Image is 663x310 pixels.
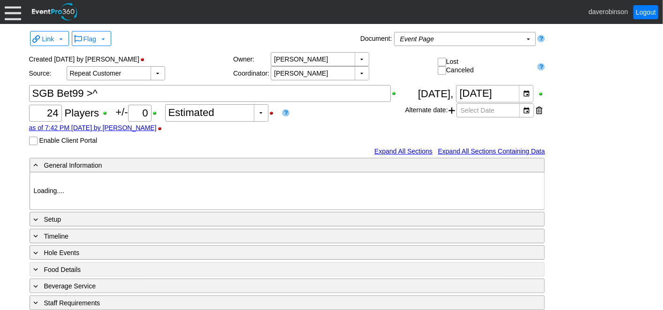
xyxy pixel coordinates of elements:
[139,56,150,63] div: Hide Status Bar when printing; click to show Status Bar when printing.
[438,147,545,155] a: Expand All Sections Containing Data
[374,147,433,155] a: Expand All Sections
[65,107,99,119] span: Players
[74,33,107,44] span: Flag
[588,8,628,15] span: daverobinson
[233,55,271,63] div: Owner:
[233,70,271,77] div: Coordinator:
[44,232,69,240] span: Timeline
[34,186,541,196] p: Loading....
[30,1,79,23] img: EventPro360
[391,90,402,97] div: Show Event Title when printing; click to hide Event Title when printing.
[32,264,504,275] div: Food Details
[268,110,279,116] div: Hide Guest Count Status when printing; click to show Guest Count Status when printing.
[115,106,165,118] span: +/-
[633,5,658,19] a: Logout
[536,103,543,117] div: Remove this date
[459,104,496,117] span: Select Date
[32,247,504,258] div: Hole Events
[29,70,67,77] div: Source:
[32,231,504,241] div: Timeline
[32,297,504,308] div: Staff Requirements
[405,102,545,118] div: Alternate date:
[44,282,96,290] span: Beverage Service
[29,52,234,66] div: Created [DATE] by [PERSON_NAME]
[400,35,434,43] i: Event Page
[438,58,533,75] div: Lost Canceled
[44,216,61,223] span: Setup
[538,91,545,97] div: Show Event Date when printing; click to hide Event Date when printing.
[152,110,162,116] div: Show Plus/Minus Count when printing; click to hide Plus/Minus Count when printing.
[29,124,157,132] a: as of 7:42 PM [DATE] by [PERSON_NAME]
[42,35,54,43] span: Link
[102,110,113,116] div: Show Guest Count when printing; click to hide Guest Count when printing.
[5,4,21,20] div: Menu: Click or 'Crtl+M' to toggle menu open/close
[358,32,394,48] div: Document:
[418,88,453,100] span: [DATE],
[44,249,79,256] span: Hole Events
[44,266,81,273] span: Food Details
[32,214,504,225] div: Setup
[157,125,168,132] div: Hide Guest Count Stamp when printing; click to show Guest Count Stamp when printing.
[32,280,504,291] div: Beverage Service
[32,33,65,44] span: Link
[44,162,102,169] span: General Information
[32,160,504,170] div: General Information
[39,137,97,144] label: Enable Client Portal
[84,35,96,43] span: Flag
[449,103,456,117] span: Add another alternate date
[44,299,100,307] span: Staff Requirements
